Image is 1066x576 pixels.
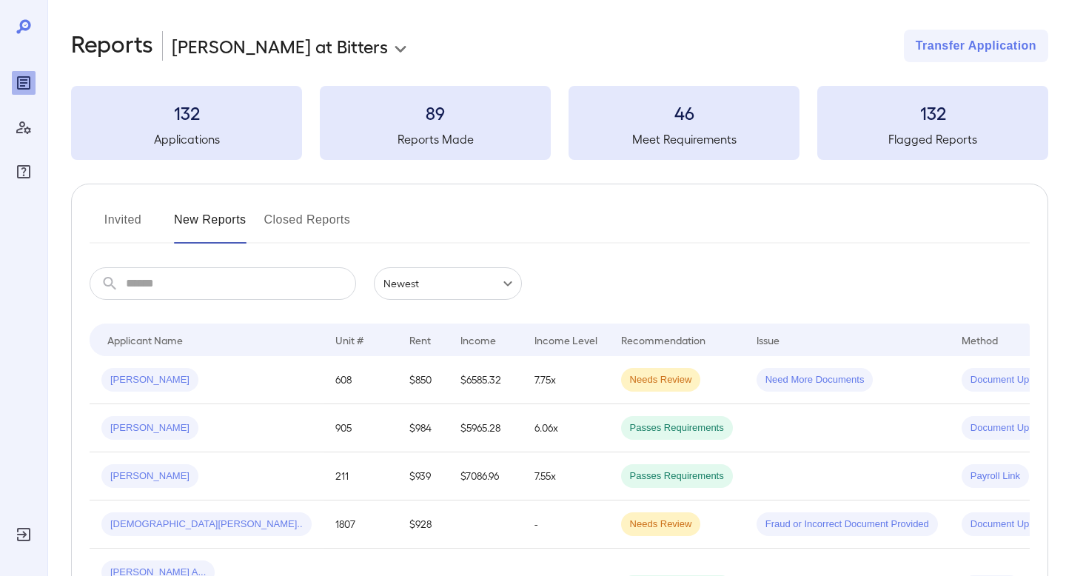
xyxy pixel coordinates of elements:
[101,421,198,435] span: [PERSON_NAME]
[12,71,36,95] div: Reports
[534,331,597,349] div: Income Level
[71,130,302,148] h5: Applications
[757,331,780,349] div: Issue
[324,500,398,549] td: 1807
[398,452,449,500] td: $939
[12,115,36,139] div: Manage Users
[569,130,799,148] h5: Meet Requirements
[962,373,1056,387] span: Document Upload
[523,404,609,452] td: 6.06x
[409,331,433,349] div: Rent
[757,518,938,532] span: Fraud or Incorrect Document Provided
[449,356,523,404] td: $6585.32
[320,101,551,124] h3: 89
[460,331,496,349] div: Income
[172,34,388,58] p: [PERSON_NAME] at Bitters
[398,404,449,452] td: $984
[398,500,449,549] td: $928
[904,30,1048,62] button: Transfer Application
[71,30,153,62] h2: Reports
[335,331,363,349] div: Unit #
[107,331,183,349] div: Applicant Name
[621,373,701,387] span: Needs Review
[621,518,701,532] span: Needs Review
[962,421,1056,435] span: Document Upload
[374,267,522,300] div: Newest
[324,452,398,500] td: 211
[449,404,523,452] td: $5965.28
[757,373,874,387] span: Need More Documents
[398,356,449,404] td: $850
[523,356,609,404] td: 7.75x
[90,208,156,244] button: Invited
[12,160,36,184] div: FAQ
[71,86,1048,160] summary: 132Applications89Reports Made46Meet Requirements132Flagged Reports
[621,331,705,349] div: Recommendation
[449,452,523,500] td: $7086.96
[621,469,733,483] span: Passes Requirements
[101,469,198,483] span: [PERSON_NAME]
[101,373,198,387] span: [PERSON_NAME]
[621,421,733,435] span: Passes Requirements
[71,101,302,124] h3: 132
[962,518,1056,532] span: Document Upload
[174,208,247,244] button: New Reports
[569,101,799,124] h3: 46
[324,356,398,404] td: 608
[324,404,398,452] td: 905
[320,130,551,148] h5: Reports Made
[523,500,609,549] td: -
[523,452,609,500] td: 7.55x
[264,208,351,244] button: Closed Reports
[101,518,312,532] span: [DEMOGRAPHIC_DATA][PERSON_NAME]..
[817,101,1048,124] h3: 132
[962,331,998,349] div: Method
[817,130,1048,148] h5: Flagged Reports
[12,523,36,546] div: Log Out
[962,469,1029,483] span: Payroll Link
